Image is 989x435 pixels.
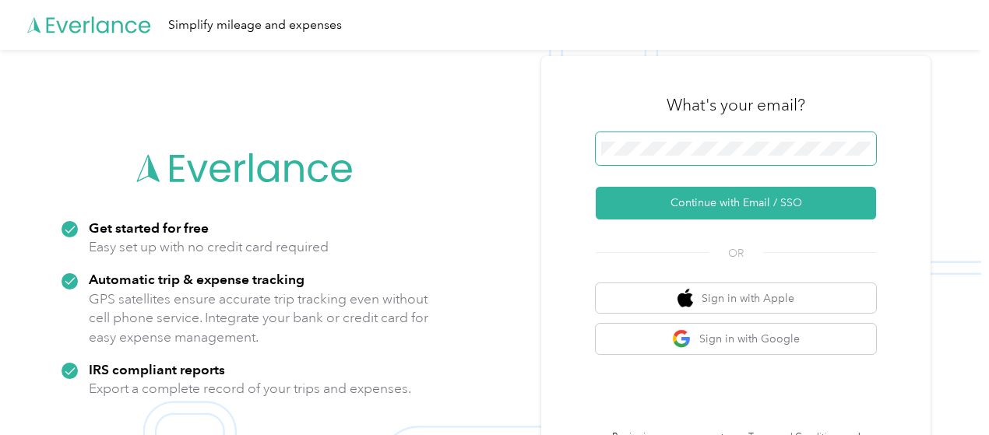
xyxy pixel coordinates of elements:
[596,324,876,354] button: google logoSign in with Google
[89,379,411,398] p: Export a complete record of your trips and expenses.
[89,289,429,347] p: GPS satellites ensure accurate trip tracking even without cell phone service. Integrate your bank...
[89,219,209,236] strong: Get started for free
[596,283,876,314] button: apple logoSign in with Apple
[672,329,692,349] img: google logo
[89,361,225,377] strong: IRS compliant reports
[709,245,763,261] span: OR
[89,237,329,257] p: Easy set up with no credit card required
[89,271,304,287] strong: Automatic trip & expense tracking
[596,187,876,219] button: Continue with Email / SSO
[667,94,805,116] h3: What's your email?
[678,289,693,308] img: apple logo
[168,16,342,35] div: Simplify mileage and expenses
